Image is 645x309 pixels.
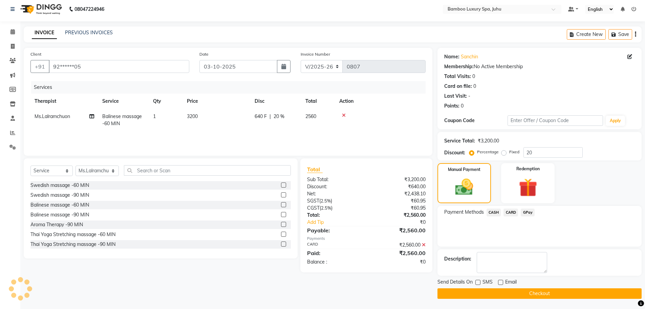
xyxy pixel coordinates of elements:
span: Email [505,278,517,287]
div: 0 [472,73,475,80]
span: Payment Methods [444,209,484,216]
div: ₹2,560.00 [366,212,431,219]
div: Total: [302,212,366,219]
span: 2.5% [321,205,331,211]
span: Balinese massage -60 MIN [102,113,142,127]
span: 3200 [187,113,198,119]
div: Swedish massage -60 MIN [30,182,89,189]
img: _cash.svg [450,177,479,197]
label: Redemption [516,166,540,172]
div: Net: [302,190,366,197]
div: Thai Yoga Stretching massage -60 MIN [30,231,115,238]
div: ₹3,200.00 [366,176,431,183]
span: CGST [307,205,320,211]
div: Coupon Code [444,117,508,124]
a: Sanchin [461,53,478,60]
div: Thai Yoga Stretching massage -90 MIN [30,241,115,248]
div: ₹2,560.00 [366,226,431,234]
button: Create New [567,29,606,40]
span: 640 F [255,113,267,120]
div: Balinese massage -90 MIN [30,211,89,218]
div: Discount: [444,149,465,156]
div: CARD [302,242,366,249]
div: Service Total: [444,137,475,144]
label: Client [30,51,41,57]
div: Total Visits: [444,73,471,80]
div: ₹0 [377,219,431,226]
div: Discount: [302,183,366,190]
th: Therapist [30,94,98,109]
div: ₹3,200.00 [478,137,499,144]
div: Card on file: [444,83,472,90]
label: Manual Payment [448,167,480,173]
span: SMS [482,278,493,287]
span: CARD [503,209,518,216]
span: 1 [153,113,156,119]
span: Send Details On [437,278,473,287]
input: Enter Offer / Coupon Code [508,115,603,126]
span: | [270,113,271,120]
div: Balinese massage -60 MIN [30,201,89,209]
div: - [468,93,470,100]
div: ₹2,560.00 [366,249,431,257]
div: No Active Membership [444,63,635,70]
div: 0 [473,83,476,90]
th: Action [335,94,426,109]
th: Total [301,94,335,109]
div: ( ) [302,205,366,212]
label: Fixed [509,149,519,155]
a: PREVIOUS INVOICES [65,30,113,36]
span: Ms.Lalramchuon [35,113,70,119]
span: Total [307,166,323,173]
label: Date [199,51,209,57]
button: Checkout [437,288,642,299]
div: ₹2,560.00 [366,242,431,249]
input: Search or Scan [124,165,291,176]
span: GPay [521,209,535,216]
div: ₹60.95 [366,197,431,205]
a: Add Tip [302,219,377,226]
label: Percentage [477,149,499,155]
span: SGST [307,198,319,204]
img: _gift.svg [513,176,543,199]
div: Description: [444,255,471,263]
input: Search by Name/Mobile/Email/Code [49,60,189,73]
th: Price [183,94,251,109]
div: Paid: [302,249,366,257]
a: INVOICE [32,27,57,39]
div: Last Visit: [444,93,467,100]
span: 2.5% [321,198,331,204]
div: Swedish massage -90 MIN [30,192,89,199]
label: Invoice Number [301,51,330,57]
div: ₹640.00 [366,183,431,190]
div: Payable: [302,226,366,234]
div: Name: [444,53,459,60]
div: ( ) [302,197,366,205]
div: Payments [307,236,425,242]
th: Qty [149,94,183,109]
button: Apply [606,116,625,126]
th: Disc [251,94,301,109]
div: 0 [461,102,464,110]
div: Balance : [302,258,366,266]
span: 2560 [305,113,316,119]
button: Save [608,29,632,40]
div: Services [31,81,431,94]
div: ₹60.95 [366,205,431,212]
button: +91 [30,60,49,73]
div: Sub Total: [302,176,366,183]
span: 20 % [274,113,284,120]
div: Aroma Therapy -90 MIN [30,221,83,228]
div: ₹2,438.10 [366,190,431,197]
span: CASH [487,209,501,216]
div: ₹0 [366,258,431,266]
th: Service [98,94,149,109]
div: Points: [444,102,459,110]
div: Membership: [444,63,474,70]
